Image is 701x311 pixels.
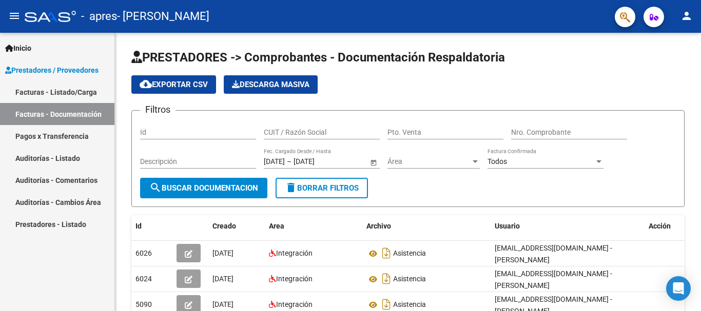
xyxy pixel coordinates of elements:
h3: Filtros [140,102,176,117]
span: Asistencia [393,250,426,258]
span: - apres [81,5,117,28]
div: Open Intercom Messenger [666,276,691,301]
span: Buscar Documentacion [149,183,258,193]
span: PRESTADORES -> Comprobantes - Documentación Respaldatoria [131,50,505,65]
datatable-header-cell: Area [265,215,362,237]
span: Descarga Masiva [232,80,309,89]
span: Inicio [5,43,31,54]
span: [DATE] [212,300,233,308]
span: Todos [488,157,507,165]
button: Exportar CSV [131,75,216,94]
input: Fecha fin [294,157,344,166]
span: [DATE] [212,275,233,283]
datatable-header-cell: Usuario [491,215,645,237]
span: 6024 [135,275,152,283]
span: [EMAIL_ADDRESS][DOMAIN_NAME] - [PERSON_NAME] [495,269,612,289]
button: Open calendar [368,157,379,168]
span: Integración [276,300,313,308]
span: Archivo [366,222,391,230]
span: Usuario [495,222,520,230]
span: Acción [649,222,671,230]
input: Fecha inicio [264,157,285,166]
span: – [287,157,291,166]
span: Creado [212,222,236,230]
span: Área [387,157,471,166]
datatable-header-cell: Creado [208,215,265,237]
i: Descargar documento [380,245,393,261]
datatable-header-cell: Acción [645,215,696,237]
datatable-header-cell: Archivo [362,215,491,237]
span: Integración [276,249,313,257]
span: Exportar CSV [140,80,208,89]
span: [DATE] [212,249,233,257]
span: [EMAIL_ADDRESS][DOMAIN_NAME] - [PERSON_NAME] [495,244,612,264]
span: Asistencia [393,301,426,309]
span: Asistencia [393,275,426,283]
button: Buscar Documentacion [140,178,267,198]
mat-icon: search [149,181,162,194]
button: Borrar Filtros [276,178,368,198]
mat-icon: cloud_download [140,78,152,90]
span: 6026 [135,249,152,257]
mat-icon: delete [285,181,297,194]
span: Borrar Filtros [285,183,359,193]
mat-icon: person [680,10,693,22]
datatable-header-cell: Id [131,215,172,237]
span: Prestadores / Proveedores [5,65,99,76]
span: Area [269,222,284,230]
app-download-masive: Descarga masiva de comprobantes (adjuntos) [224,75,318,94]
span: 5090 [135,300,152,308]
span: Integración [276,275,313,283]
span: - [PERSON_NAME] [117,5,209,28]
mat-icon: menu [8,10,21,22]
span: Id [135,222,142,230]
button: Descarga Masiva [224,75,318,94]
i: Descargar documento [380,271,393,287]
